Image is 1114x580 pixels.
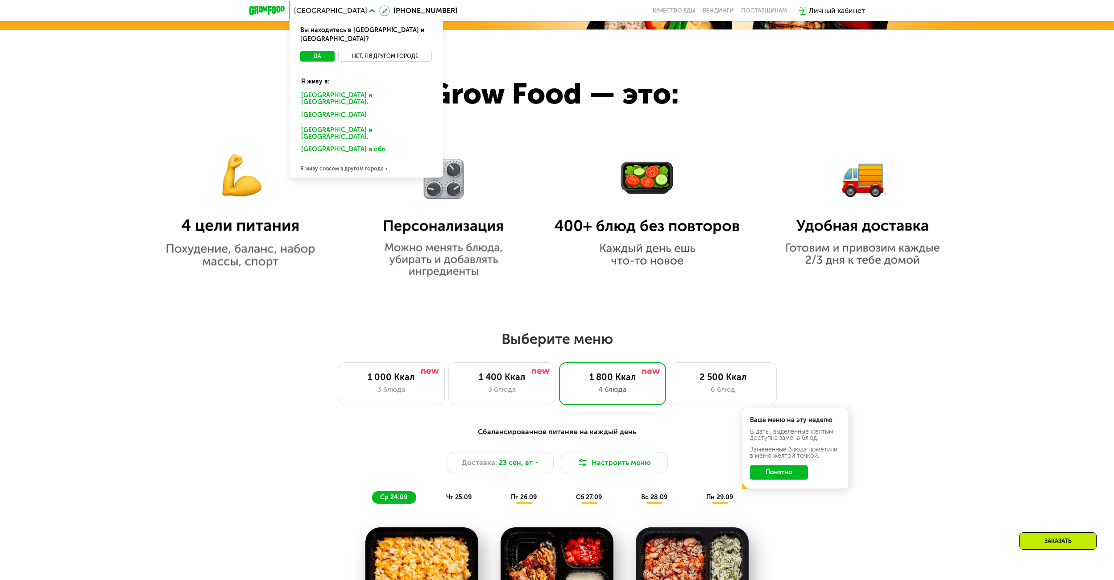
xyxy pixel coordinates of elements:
[290,160,443,178] div: Я живу совсем в другом городе
[703,7,734,14] a: Вендинги
[295,124,438,143] div: [GEOGRAPHIC_DATA] и [GEOGRAPHIC_DATA].
[750,465,808,480] button: Понятно
[380,493,407,501] span: ср 24.09
[499,457,533,468] span: 23 сен, вт
[458,384,546,395] div: 3 блюда
[294,7,367,14] span: [GEOGRAPHIC_DATA]
[679,384,767,395] div: 6 блюд
[295,144,434,158] div: [GEOGRAPHIC_DATA] и обл.
[1019,532,1097,550] div: Заказать
[750,447,841,459] div: Заменённые блюда пометили в меню жёлтой точкой.
[446,493,472,501] span: чт 25.09
[462,457,497,468] span: Доставка:
[576,493,602,501] span: сб 27.09
[300,51,335,62] button: Да
[653,7,696,14] a: Качество еды
[568,384,657,395] div: 4 блюда
[561,452,668,473] button: Настроить меню
[347,372,435,382] div: 1 000 Ккал
[295,109,434,124] div: [GEOGRAPHIC_DATA]
[458,372,546,382] div: 1 400 Ккал
[347,384,435,395] div: 3 блюда
[293,427,821,438] div: Сбалансированное питание на каждый день
[750,429,841,441] div: В даты, выделенные желтым, доступна замена блюд.
[295,90,438,108] div: [GEOGRAPHIC_DATA] и [GEOGRAPHIC_DATA].
[679,372,767,382] div: 2 500 Ккал
[706,493,733,501] span: пн 29.09
[290,19,443,51] div: Вы находитесь в [GEOGRAPHIC_DATA] и [GEOGRAPHIC_DATA]?
[295,70,438,86] div: Я живу в:
[568,372,657,382] div: 1 800 Ккал
[511,493,537,501] span: пт 26.09
[809,5,865,16] div: Личный кабинет
[379,5,457,16] a: [PHONE_NUMBER]
[641,493,667,501] span: вс 28.09
[338,51,432,62] button: Нет, я в другом городе
[750,417,841,423] div: Ваше меню на эту неделю
[741,7,787,14] div: поставщикам
[429,72,724,116] div: Grow Food — это:
[29,330,1085,348] h2: Выберите меню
